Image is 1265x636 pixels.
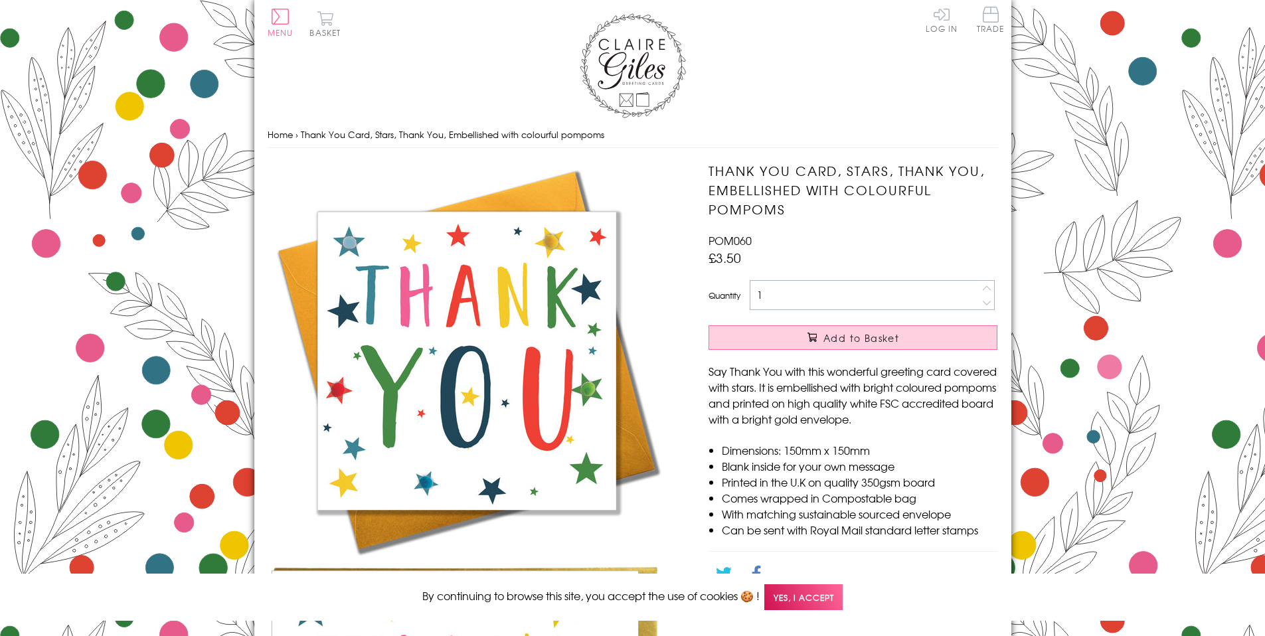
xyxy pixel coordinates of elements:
li: Can be sent with Royal Mail standard letter stamps [722,522,997,538]
li: With matching sustainable sourced envelope [722,506,997,522]
li: Printed in the U.K on quality 350gsm board [722,474,997,490]
li: Comes wrapped in Compostable bag [722,490,997,506]
span: £3.50 [709,248,741,267]
span: Yes, I accept [764,584,843,610]
li: Blank inside for your own message [722,458,997,474]
nav: breadcrumbs [268,121,998,149]
span: Trade [977,7,1005,33]
span: POM060 [709,232,752,248]
span: Thank You Card, Stars, Thank You, Embellished with colourful pompoms [301,128,604,141]
button: Menu [268,9,294,37]
span: › [295,128,298,141]
p: Say Thank You with this wonderful greeting card covered with stars. It is embellished with bright... [709,363,997,427]
button: Add to Basket [709,325,997,350]
a: Trade [977,7,1005,35]
span: Add to Basket [823,331,899,345]
span: Menu [268,27,294,39]
img: Claire Giles Greetings Cards [580,13,686,118]
label: Quantity [709,289,740,301]
img: Thank You Card, Stars, Thank You, Embellished with colourful pompoms [268,161,666,560]
button: Basket [307,11,344,37]
a: Home [268,128,293,141]
li: Dimensions: 150mm x 150mm [722,442,997,458]
a: Log In [926,7,958,33]
h1: Thank You Card, Stars, Thank You, Embellished with colourful pompoms [709,161,997,218]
